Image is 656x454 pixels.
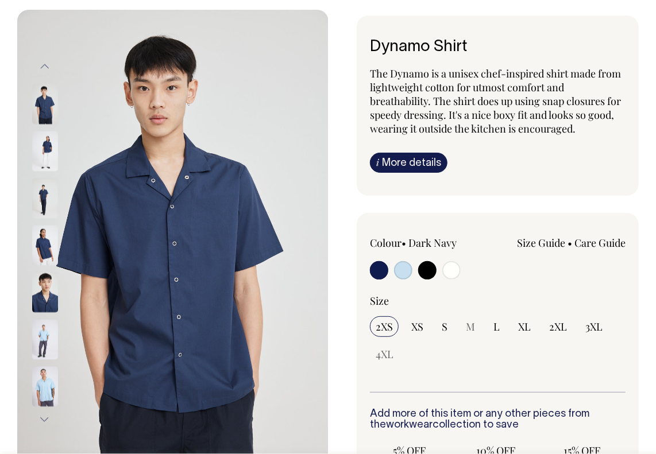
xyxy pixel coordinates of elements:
span: L [493,320,500,333]
span: 4XL [376,347,393,361]
button: Previous [36,53,53,79]
span: • [402,236,406,250]
input: 2XL [543,316,573,337]
input: XL [512,316,537,337]
span: XL [518,320,531,333]
img: dark-navy [32,273,58,313]
span: The Dynamo is a unisex chef-inspired shirt made from lightweight cotton for utmost comfort and br... [370,67,621,135]
img: dark-navy [32,179,58,219]
input: L [488,316,505,337]
img: true-blue [32,367,58,407]
img: dark-navy [32,226,58,266]
span: 2XS [376,320,393,333]
a: Care Guide [574,236,626,250]
h6: Dynamo Shirt [370,38,626,56]
div: Size [370,294,626,308]
input: 3XL [580,316,608,337]
input: 2XS [370,316,399,337]
h6: Add more of this item or any other pieces from the collection to save [370,409,626,432]
span: i [376,156,379,168]
input: XS [406,316,429,337]
label: Dark Navy [408,236,457,250]
a: workwear [386,420,433,430]
span: 2XL [549,320,567,333]
span: M [466,320,475,333]
input: 4XL [370,344,399,364]
span: 3XL [585,320,603,333]
img: dark-navy [32,84,58,125]
a: Size Guide [517,236,565,250]
span: S [442,320,447,333]
span: • [568,236,572,250]
div: Colour [370,236,472,250]
input: S [436,316,453,337]
input: M [460,316,481,337]
a: iMore details [370,153,447,173]
span: XS [411,320,423,333]
button: Next [36,407,53,433]
img: true-blue [32,320,58,360]
img: dark-navy [32,131,58,172]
